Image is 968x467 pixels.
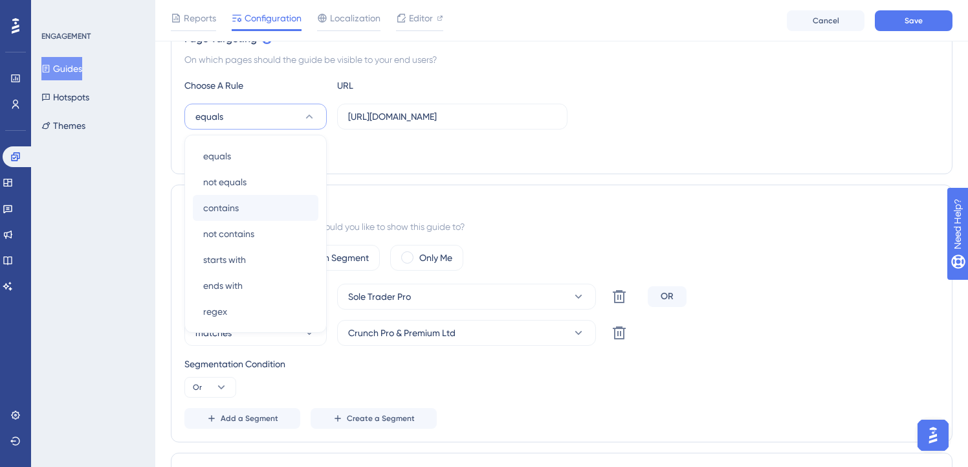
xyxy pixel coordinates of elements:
[184,320,327,346] button: matches
[184,219,939,234] div: Which segment of the audience would you like to show this guide to?
[30,3,81,19] span: Need Help?
[203,148,231,164] span: equals
[914,416,952,455] iframe: UserGuiding AI Assistant Launcher
[193,143,318,169] button: equals
[905,16,923,26] span: Save
[193,195,318,221] button: contains
[348,109,556,124] input: yourwebsite.com/path
[813,16,839,26] span: Cancel
[203,252,246,268] span: starts with
[184,52,939,67] div: On which pages should the guide be visible to your end users?
[184,377,236,398] button: Or
[347,413,415,424] span: Create a Segment
[184,356,939,372] div: Segmentation Condition
[203,278,243,293] span: ends with
[193,221,318,247] button: not contains
[41,85,89,109] button: Hotspots
[245,10,302,26] span: Configuration
[311,408,437,429] button: Create a Segment
[337,78,479,93] div: URL
[195,325,232,341] span: matches
[298,250,369,266] label: Custom Segment
[41,57,82,80] button: Guides
[348,289,411,304] span: Sole Trader Pro
[221,413,278,424] span: Add a Segment
[195,109,223,124] span: equals
[787,10,864,31] button: Cancel
[409,10,433,26] span: Editor
[419,250,452,266] label: Only Me
[337,320,596,346] button: Crunch Pro & Premium Ltd
[184,10,216,26] span: Reports
[193,169,318,195] button: not equals
[184,198,939,214] div: Audience Segmentation
[337,284,596,310] button: Sole Trader Pro
[193,273,318,299] button: ends with
[41,114,85,137] button: Themes
[193,382,202,393] span: Or
[193,299,318,325] button: regex
[348,325,456,341] span: Crunch Pro & Premium Ltd
[203,174,247,190] span: not equals
[184,78,327,93] div: Choose A Rule
[41,31,91,41] div: ENGAGEMENT
[875,10,952,31] button: Save
[330,10,380,26] span: Localization
[184,408,300,429] button: Add a Segment
[193,247,318,273] button: starts with
[203,226,254,242] span: not contains
[203,200,239,216] span: contains
[184,104,327,130] button: equals
[648,286,687,307] div: OR
[203,304,227,319] span: regex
